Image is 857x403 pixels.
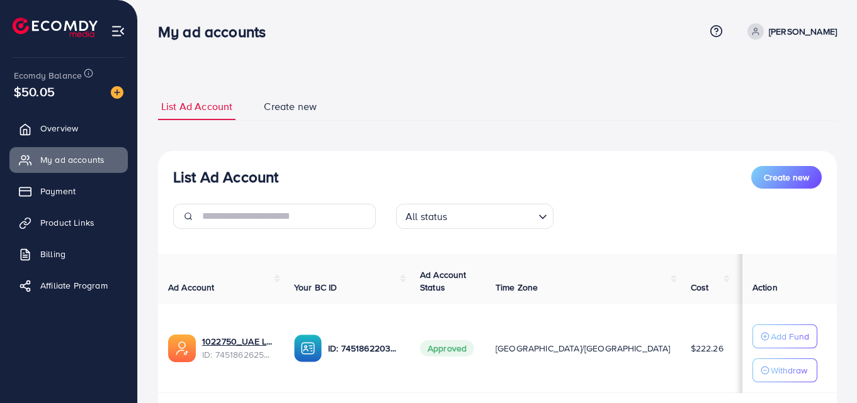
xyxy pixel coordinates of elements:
span: $222.26 [691,342,724,355]
span: Create new [264,99,317,114]
a: Payment [9,179,128,204]
p: Add Fund [771,329,809,344]
a: Billing [9,241,128,267]
span: Your BC ID [294,281,338,294]
a: My ad accounts [9,147,128,172]
a: Overview [9,116,128,141]
span: List Ad Account [161,99,232,114]
span: Billing [40,248,65,260]
span: [GEOGRAPHIC_DATA]/[GEOGRAPHIC_DATA] [496,342,671,355]
img: menu [111,24,125,38]
span: Action [752,281,778,294]
img: ic-ads-acc.e4c84228.svg [168,334,196,362]
a: Product Links [9,210,128,235]
span: Create new [764,171,809,184]
h3: My ad accounts [158,23,276,41]
button: Add Fund [752,324,817,348]
span: All status [403,207,450,226]
span: Ad Account Status [420,268,467,294]
p: [PERSON_NAME] [769,24,837,39]
iframe: Chat [803,346,848,394]
a: Affiliate Program [9,273,128,298]
span: Approved [420,340,474,356]
span: $50.05 [14,82,55,101]
div: Search for option [396,204,553,229]
button: Create new [751,166,822,189]
span: Product Links [40,216,94,229]
img: ic-ba-acc.ded83a64.svg [294,334,322,362]
a: 1022750_UAE LAUNCH_1735021981802 [202,335,274,348]
a: [PERSON_NAME] [742,23,837,40]
input: Search for option [451,205,533,226]
span: Payment [40,185,76,197]
span: Overview [40,122,78,135]
img: logo [13,18,98,37]
span: My ad accounts [40,153,105,166]
h3: List Ad Account [173,168,278,186]
span: Ecomdy Balance [14,69,82,82]
p: Withdraw [771,363,807,378]
img: image [111,86,123,99]
span: Ad Account [168,281,215,294]
span: Affiliate Program [40,279,108,292]
div: <span class='underline'>1022750_UAE LAUNCH_1735021981802</span></br>7451862625392214032 [202,335,274,361]
p: ID: 7451862203302494225 [328,341,400,356]
span: Time Zone [496,281,538,294]
span: Cost [691,281,709,294]
button: Withdraw [752,358,817,382]
span: ID: 7451862625392214032 [202,348,274,361]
